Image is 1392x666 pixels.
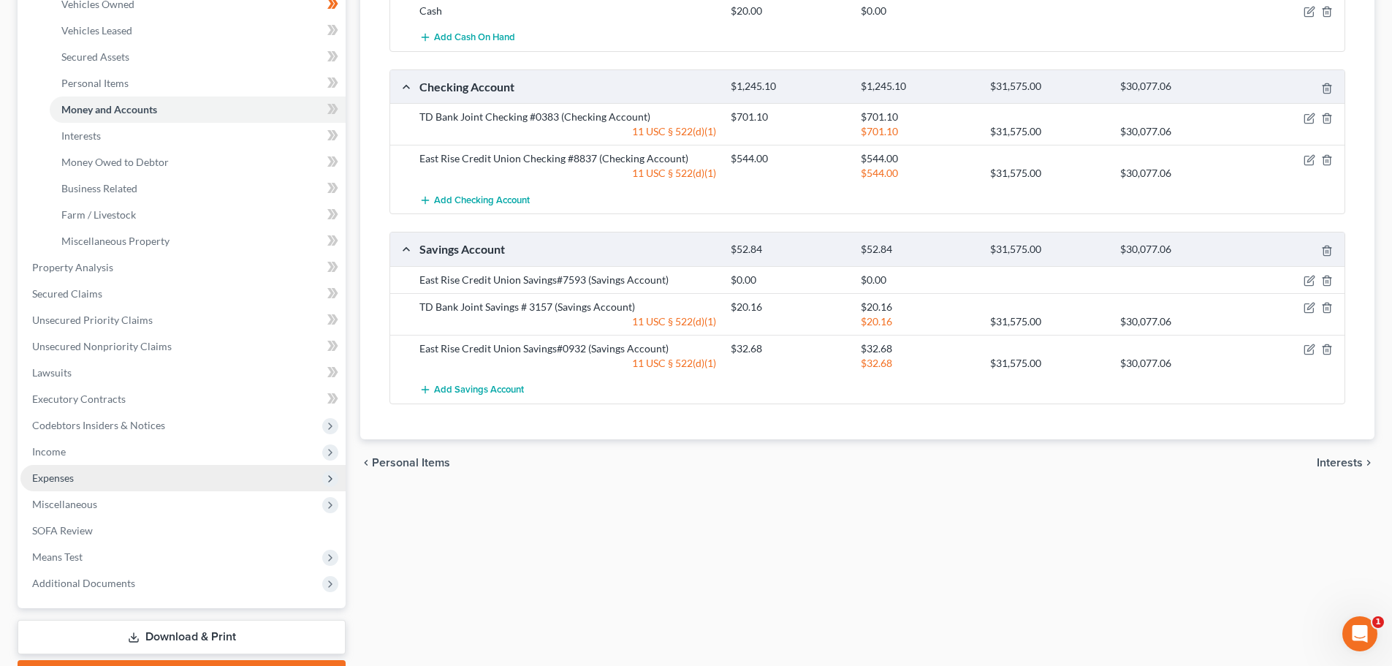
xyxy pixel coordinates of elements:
div: $0.00 [723,273,853,287]
span: Personal Items [372,457,450,469]
div: $30,077.06 [1113,314,1242,329]
div: $1,245.10 [723,80,853,94]
div: $1,245.10 [853,80,983,94]
div: $701.10 [853,124,983,139]
button: chevron_left Personal Items [360,457,450,469]
i: chevron_left [360,457,372,469]
span: Interests [61,129,101,142]
a: Money and Accounts [50,97,346,123]
span: Add Savings Account [434,384,524,396]
span: Income [32,445,66,458]
a: Executory Contracts [20,386,346,412]
a: Miscellaneous Property [50,228,346,254]
a: Money Owed to Debtor [50,149,346,175]
div: TD Bank Joint Savings # 3157 (Savings Account) [412,300,723,314]
div: $32.68 [853,356,983,371]
span: Executory Contracts [32,393,126,405]
button: Add Checking Account [419,186,530,213]
button: Add Cash on Hand [419,24,515,51]
div: Cash [412,4,723,18]
span: Property Analysis [32,261,113,273]
div: 11 USC § 522(d)(1) [412,124,723,139]
span: SOFA Review [32,524,93,537]
div: East Rise Credit Union Savings#0932 (Savings Account) [412,341,723,356]
div: $544.00 [723,151,853,166]
div: $701.10 [853,110,983,124]
span: Business Related [61,182,137,194]
div: $20.16 [853,314,983,329]
div: $31,575.00 [983,314,1112,329]
a: SOFA Review [20,518,346,544]
span: Codebtors Insiders & Notices [32,419,165,431]
button: Interests chevron_right [1317,457,1374,469]
span: Add Cash on Hand [434,32,515,44]
a: Unsecured Nonpriority Claims [20,333,346,360]
div: $32.68 [723,341,853,356]
a: Unsecured Priority Claims [20,307,346,333]
span: Money Owed to Debtor [61,156,169,168]
span: Money and Accounts [61,103,157,116]
a: Property Analysis [20,254,346,281]
div: East Rise Credit Union Checking #8837 (Checking Account) [412,151,723,166]
span: Unsecured Nonpriority Claims [32,340,172,352]
div: 11 USC § 522(d)(1) [412,314,723,329]
div: $31,575.00 [983,80,1112,94]
span: Vehicles Leased [61,24,132,37]
div: $701.10 [723,110,853,124]
i: chevron_right [1363,457,1374,469]
span: Add Checking Account [434,194,530,206]
span: Unsecured Priority Claims [32,314,153,326]
span: Miscellaneous [32,498,97,510]
div: $32.68 [853,341,983,356]
span: Personal Items [61,77,129,89]
div: $52.84 [723,243,853,257]
div: $20.00 [723,4,853,18]
div: $20.16 [853,300,983,314]
a: Lawsuits [20,360,346,386]
a: Secured Claims [20,281,346,307]
button: Add Savings Account [419,376,524,404]
span: Farm / Livestock [61,208,136,221]
span: 1 [1372,616,1384,628]
span: Interests [1317,457,1363,469]
div: $544.00 [853,166,983,181]
div: $52.84 [853,243,983,257]
span: Secured Assets [61,50,129,63]
a: Vehicles Leased [50,18,346,44]
div: Checking Account [412,79,723,94]
div: $30,077.06 [1113,356,1242,371]
div: East Rise Credit Union Savings#7593 (Savings Account) [412,273,723,287]
span: Additional Documents [32,577,135,589]
div: $0.00 [853,4,983,18]
span: Expenses [32,472,74,484]
a: Business Related [50,175,346,202]
div: $31,575.00 [983,243,1112,257]
a: Personal Items [50,70,346,97]
div: $0.00 [853,273,983,287]
div: TD Bank Joint Checking #0383 (Checking Account) [412,110,723,124]
div: 11 USC § 522(d)(1) [412,356,723,371]
div: $30,077.06 [1113,166,1242,181]
div: $30,077.06 [1113,80,1242,94]
div: $30,077.06 [1113,124,1242,139]
div: $31,575.00 [983,356,1112,371]
div: $544.00 [853,151,983,166]
div: Savings Account [412,241,723,257]
a: Secured Assets [50,44,346,70]
a: Interests [50,123,346,149]
div: $31,575.00 [983,124,1112,139]
iframe: Intercom live chat [1342,616,1377,651]
span: Means Test [32,550,83,563]
a: Download & Print [18,620,346,654]
div: $20.16 [723,300,853,314]
div: $31,575.00 [983,166,1112,181]
a: Farm / Livestock [50,202,346,228]
span: Lawsuits [32,366,72,379]
span: Secured Claims [32,287,102,300]
div: 11 USC § 522(d)(1) [412,166,723,181]
div: $30,077.06 [1113,243,1242,257]
span: Miscellaneous Property [61,235,170,247]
